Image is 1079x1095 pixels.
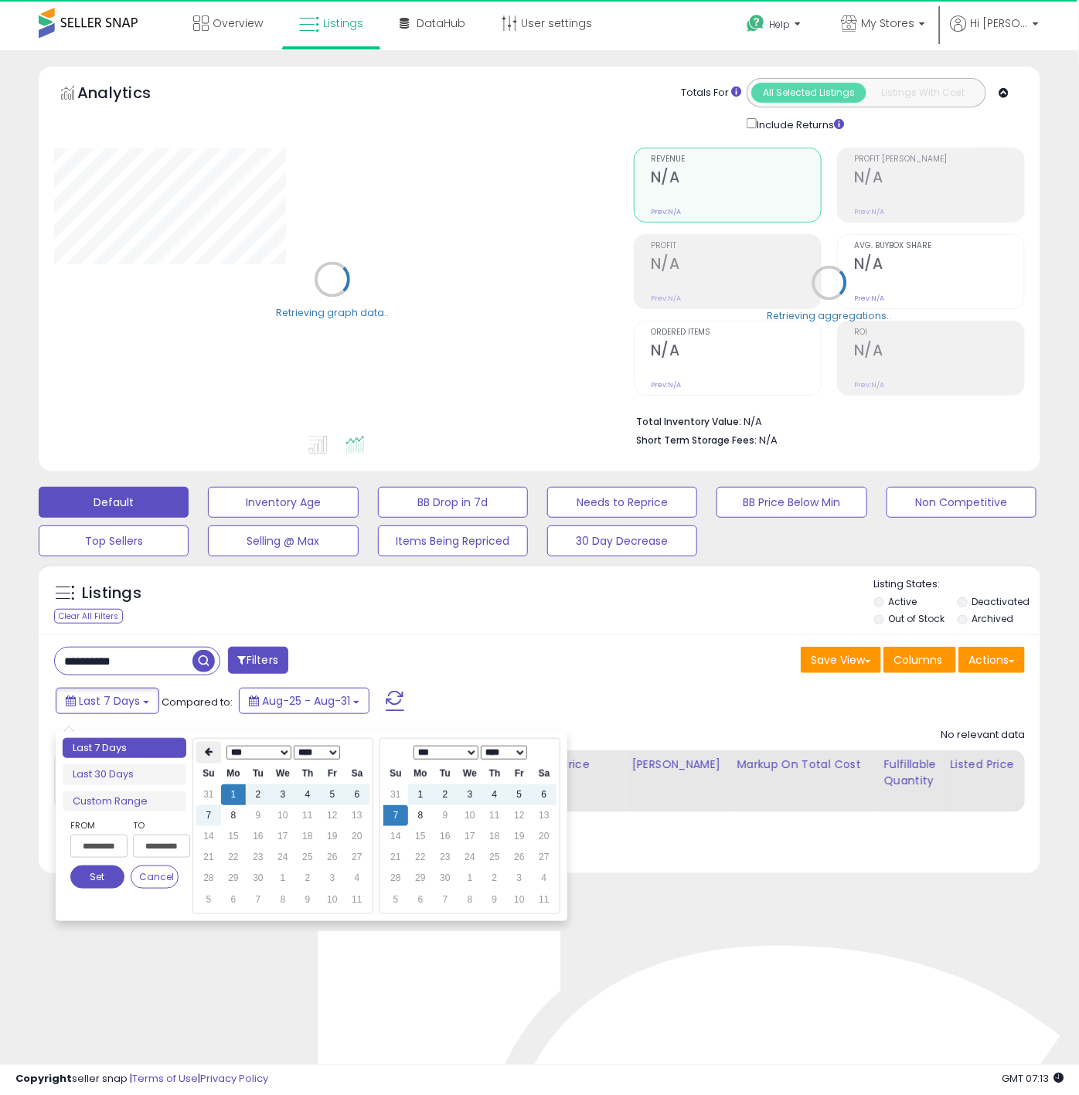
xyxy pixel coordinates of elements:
button: Needs to Reprice [547,487,697,518]
td: 7 [196,805,221,826]
th: Th [482,763,507,784]
td: 27 [345,847,369,868]
td: 23 [433,847,458,868]
td: 9 [295,889,320,910]
span: Overview [213,15,263,31]
li: Last 7 Days [63,738,186,759]
td: 6 [408,889,433,910]
td: 5 [507,784,532,805]
span: Help [769,18,790,31]
td: 17 [271,826,295,847]
td: 8 [458,889,482,910]
th: We [271,763,295,784]
label: To [133,818,179,833]
td: 8 [408,805,433,826]
td: 10 [271,805,295,826]
td: 3 [320,868,345,889]
th: Fr [320,763,345,784]
button: Non Competitive [887,487,1036,518]
button: 30 Day Decrease [547,525,697,556]
div: Markup on Total Cost [737,757,870,773]
td: 2 [295,868,320,889]
td: 16 [246,826,271,847]
td: 28 [196,868,221,889]
td: 9 [482,889,507,910]
div: Include Returns [735,115,863,132]
td: 6 [532,784,557,805]
td: 9 [246,805,271,826]
th: The percentage added to the cost of goods (COGS) that forms the calculator for Min & Max prices. [730,750,877,812]
td: 10 [320,889,345,910]
td: 20 [532,826,557,847]
div: No relevant data [941,728,1025,743]
td: 6 [345,784,369,805]
td: 1 [271,868,295,889]
td: 18 [482,826,507,847]
td: 2 [433,784,458,805]
button: Last 7 Days [56,688,159,714]
span: Columns [893,652,942,668]
th: Su [383,763,408,784]
th: Su [196,763,221,784]
button: Cancel [131,865,179,889]
td: 24 [458,847,482,868]
div: Retrieving graph data.. [276,306,389,320]
td: 3 [507,868,532,889]
td: 7 [433,889,458,910]
td: 16 [433,826,458,847]
li: Custom Range [63,791,186,812]
td: 31 [383,784,408,805]
div: [PERSON_NAME] [631,757,723,773]
td: 10 [458,805,482,826]
button: Columns [883,647,956,673]
td: 6 [221,889,246,910]
td: 4 [532,868,557,889]
p: Listing States: [874,577,1040,592]
button: All Selected Listings [751,83,866,103]
a: Help [734,2,816,50]
th: Sa [345,763,369,784]
button: Actions [958,647,1025,673]
div: Fulfillable Quantity [883,757,937,789]
h5: Analytics [77,82,181,107]
td: 26 [507,847,532,868]
td: 8 [221,805,246,826]
td: 17 [458,826,482,847]
td: 7 [383,805,408,826]
span: Compared to: [162,695,233,709]
th: Sa [532,763,557,784]
td: 14 [196,826,221,847]
th: Tu [433,763,458,784]
td: 12 [320,805,345,826]
span: DataHub [417,15,465,31]
td: 20 [345,826,369,847]
a: Hi [PERSON_NAME] [950,15,1039,50]
td: 7 [246,889,271,910]
button: Default [39,487,189,518]
i: Get Help [746,14,765,33]
span: Hi [PERSON_NAME] [970,15,1028,31]
label: Archived [972,612,1013,625]
div: Retrieving aggregations.. [768,309,892,323]
td: 11 [532,889,557,910]
button: Selling @ Max [208,525,358,556]
td: 30 [246,868,271,889]
button: BB Drop in 7d [378,487,528,518]
span: Listings [323,15,363,31]
label: Active [888,595,917,608]
td: 4 [482,784,507,805]
td: 22 [408,847,433,868]
button: Listings With Cost [866,83,981,103]
span: My Stores [861,15,914,31]
td: 10 [507,889,532,910]
td: 13 [345,805,369,826]
td: 3 [458,784,482,805]
td: 25 [482,847,507,868]
td: 11 [295,805,320,826]
td: 15 [221,826,246,847]
th: Th [295,763,320,784]
button: Top Sellers [39,525,189,556]
td: 25 [295,847,320,868]
label: Deactivated [972,595,1030,608]
div: Totals For [681,86,741,100]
